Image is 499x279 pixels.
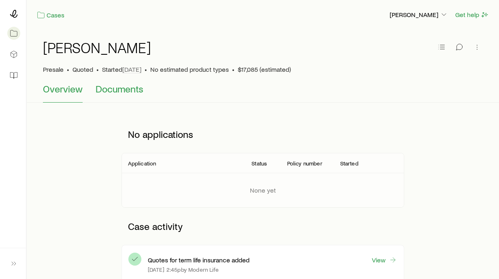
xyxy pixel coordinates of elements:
[455,10,489,19] button: Get help
[252,160,267,167] p: Status
[36,11,65,20] a: Cases
[371,255,397,264] a: View
[232,65,235,73] span: •
[67,65,69,73] span: •
[96,65,99,73] span: •
[43,65,64,73] p: Presale
[128,160,156,167] p: Application
[150,65,229,73] span: No estimated product types
[122,122,405,146] p: No applications
[148,256,249,264] p: Quotes for term life insurance added
[145,65,147,73] span: •
[122,214,405,238] p: Case activity
[390,11,448,19] p: [PERSON_NAME]
[250,186,276,194] p: None yet
[96,83,143,94] span: Documents
[287,160,322,167] p: Policy number
[43,83,483,103] div: Case details tabs
[73,65,93,73] span: Quoted
[148,266,219,273] p: [DATE] 2:45p by Modern Life
[43,83,83,94] span: Overview
[122,65,141,73] span: [DATE]
[102,65,141,73] p: Started
[43,39,151,56] h1: [PERSON_NAME]
[389,10,448,20] button: [PERSON_NAME]
[340,160,358,167] p: Started
[238,65,291,73] span: $17,085 (estimated)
